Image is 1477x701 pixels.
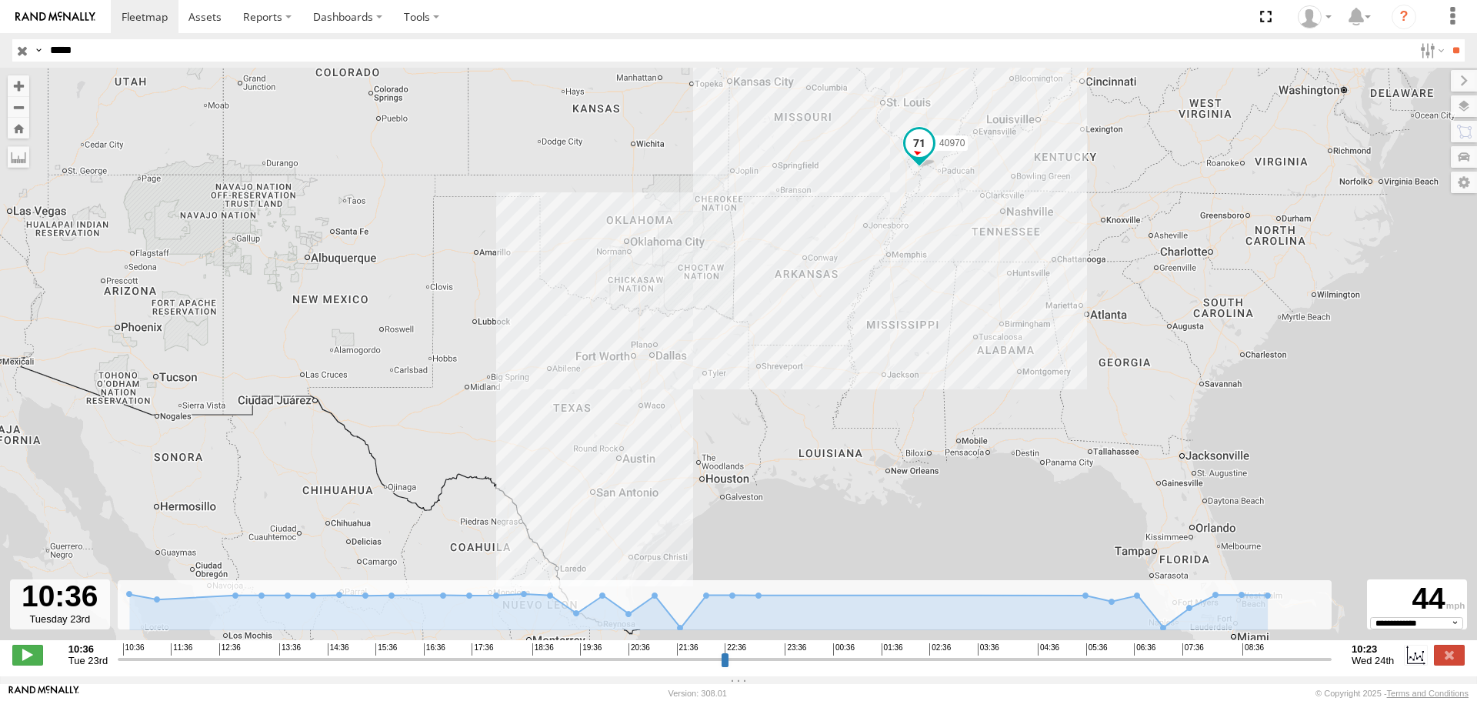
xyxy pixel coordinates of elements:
span: 40970 [939,137,965,148]
div: Caseta Laredo TX [1292,5,1337,28]
span: 13:36 [279,643,301,656]
span: 05:36 [1086,643,1108,656]
strong: 10:36 [68,643,108,655]
div: © Copyright 2025 - [1315,689,1469,698]
span: 02:36 [929,643,951,656]
label: Close [1434,645,1465,665]
span: 08:36 [1242,643,1264,656]
span: 23:36 [785,643,806,656]
span: 10:36 [123,643,145,656]
span: 00:36 [833,643,855,656]
div: Version: 308.01 [668,689,727,698]
label: Play/Stop [12,645,43,665]
a: Visit our Website [8,686,79,701]
span: 03:36 [978,643,999,656]
img: rand-logo.svg [15,12,95,22]
span: 20:36 [628,643,650,656]
span: 01:36 [882,643,903,656]
label: Search Query [32,39,45,62]
span: Tue 23rd Sep 2025 [68,655,108,666]
button: Zoom Home [8,118,29,139]
span: 15:36 [375,643,397,656]
span: 12:36 [219,643,241,656]
span: 11:36 [171,643,192,656]
label: Map Settings [1451,172,1477,193]
span: 04:36 [1038,643,1059,656]
i: ? [1392,5,1416,29]
span: 06:36 [1134,643,1155,656]
button: Zoom in [8,75,29,96]
div: 44 [1369,582,1465,617]
label: Search Filter Options [1414,39,1447,62]
span: 21:36 [677,643,698,656]
span: 18:36 [532,643,554,656]
label: Measure [8,146,29,168]
a: Terms and Conditions [1387,689,1469,698]
span: 16:36 [424,643,445,656]
span: 14:36 [328,643,349,656]
span: Wed 24th Sep 2025 [1352,655,1394,666]
button: Zoom out [8,96,29,118]
span: 17:36 [472,643,493,656]
span: 07:36 [1182,643,1204,656]
strong: 10:23 [1352,643,1394,655]
span: 22:36 [725,643,746,656]
span: 19:36 [580,643,602,656]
